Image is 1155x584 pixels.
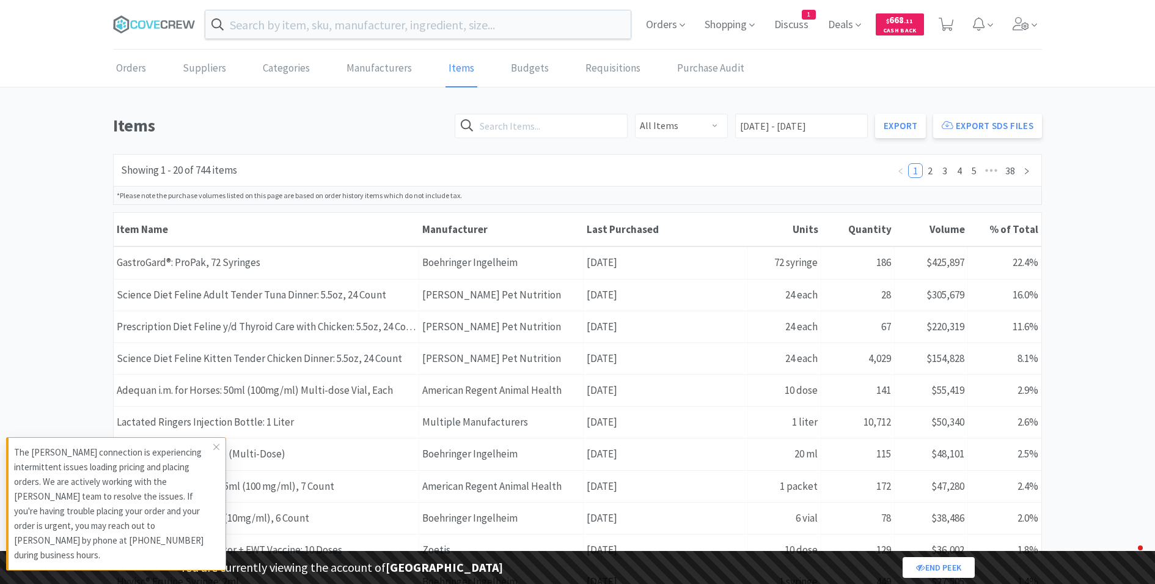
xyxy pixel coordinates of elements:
[748,247,821,278] div: 72 syringe
[968,247,1041,278] div: 22.4%
[584,279,748,311] div: [DATE]
[952,163,967,178] li: 4
[508,50,552,87] a: Budgets
[926,320,964,333] span: $220,319
[748,471,821,502] div: 1 packet
[886,14,913,26] span: 668
[893,163,908,178] li: Previous Page
[967,163,981,178] li: 5
[419,247,584,278] div: Boehringer Ingelheim
[981,163,1001,178] span: •••
[419,375,584,406] div: American Regent Animal Health
[114,534,419,566] div: [MEDICAL_DATA] Innovator + EWT Vaccine: 10 Doses
[968,503,1041,534] div: 2.0%
[923,164,937,177] a: 2
[260,50,313,87] a: Categories
[968,471,1041,502] div: 2.4%
[933,114,1042,138] button: Export SDS Files
[1113,542,1143,572] iframe: Intercom live chat
[748,311,821,342] div: 24 each
[419,311,584,342] div: [PERSON_NAME] Pet Nutrition
[876,8,924,41] a: $668.11Cash Back
[751,223,818,236] div: Units
[968,375,1041,406] div: 2.9%
[931,543,964,556] span: $36,002
[180,50,229,87] a: Suppliers
[419,471,584,502] div: American Regent Animal Health
[1001,163,1019,178] li: 38
[931,415,964,429] span: $50,340
[931,383,964,397] span: $55,419
[981,163,1001,178] li: Next 5 Pages
[968,407,1041,438] div: 2.6%
[971,223,1038,236] div: % of Total
[114,247,419,278] div: GastroGard®: ProPak, 72 Syringes
[968,534,1041,566] div: 1.8%
[748,375,821,406] div: 10 dose
[446,50,477,87] a: Items
[821,471,895,502] div: 172
[584,375,748,406] div: [DATE]
[419,438,584,470] div: Boehringer Ingelheim
[821,407,895,438] div: 10,712
[931,479,964,493] span: $47,280
[117,223,416,236] div: Item Name
[968,279,1041,311] div: 16.0%
[584,438,748,470] div: [DATE]
[343,50,415,87] a: Manufacturers
[824,223,892,236] div: Quantity
[937,163,952,178] li: 3
[419,279,584,311] div: [PERSON_NAME] Pet Nutrition
[931,447,964,460] span: $48,101
[1019,163,1034,178] li: Next Page
[821,311,895,342] div: 67
[748,503,821,534] div: 6 vial
[587,223,745,236] div: Last Purchased
[419,503,584,534] div: Boehringer Ingelheim
[821,279,895,311] div: 28
[113,187,1042,205] div: *Please note the purchase volumes listed on this page are based on order history items which do n...
[908,163,923,178] li: 1
[1002,164,1019,177] a: 38
[584,503,748,534] div: [DATE]
[114,343,419,374] div: Science Diet Feline Kitten Tender Chicken Dinner: 5.5oz, 24 Count
[114,438,419,470] div: Legend® Injectable: 20ml (Multi-Dose)
[735,114,868,138] input: Select date range
[1023,168,1030,175] i: icon: right
[968,311,1041,342] div: 11.6%
[769,20,813,31] a: Discuss1
[584,534,748,566] div: [DATE]
[821,438,895,470] div: 115
[931,511,964,525] span: $38,486
[584,311,748,342] div: [DATE]
[938,164,952,177] a: 3
[748,534,821,566] div: 10 dose
[113,50,149,87] a: Orders
[114,375,419,406] div: Adequan i.m. for Horses: 50ml (100mg/ml) Multi-dose Vial, Each
[821,534,895,566] div: 129
[953,164,966,177] a: 4
[121,162,237,179] div: Showing 1 - 20 of 744 items
[584,247,748,278] div: [DATE]
[968,438,1041,470] div: 2.5%
[114,311,419,342] div: Prescription Diet Feline y/d Thyroid Care with Chicken: 5.5oz, 24 Count
[903,557,975,578] a: End Peek
[748,407,821,438] div: 1 liter
[419,534,584,566] div: Zoetis
[114,279,419,311] div: Science Diet Feline Adult Tender Tuna Dinner: 5.5oz, 24 Count
[113,112,447,139] h1: Items
[748,279,821,311] div: 24 each
[419,343,584,374] div: [PERSON_NAME] Pet Nutrition
[904,17,913,25] span: . 11
[14,445,213,563] p: The [PERSON_NAME] connection is experiencing intermittent issues loading pricing and placing orde...
[821,375,895,406] div: 141
[674,50,747,87] a: Purchase Audit
[886,17,889,25] span: $
[419,407,584,438] div: Multiple Manufacturers
[748,438,821,470] div: 20 ml
[386,560,503,575] strong: [GEOGRAPHIC_DATA]
[926,352,964,365] span: $154,828
[926,288,964,301] span: $305,679
[584,407,748,438] div: [DATE]
[926,256,964,269] span: $425,897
